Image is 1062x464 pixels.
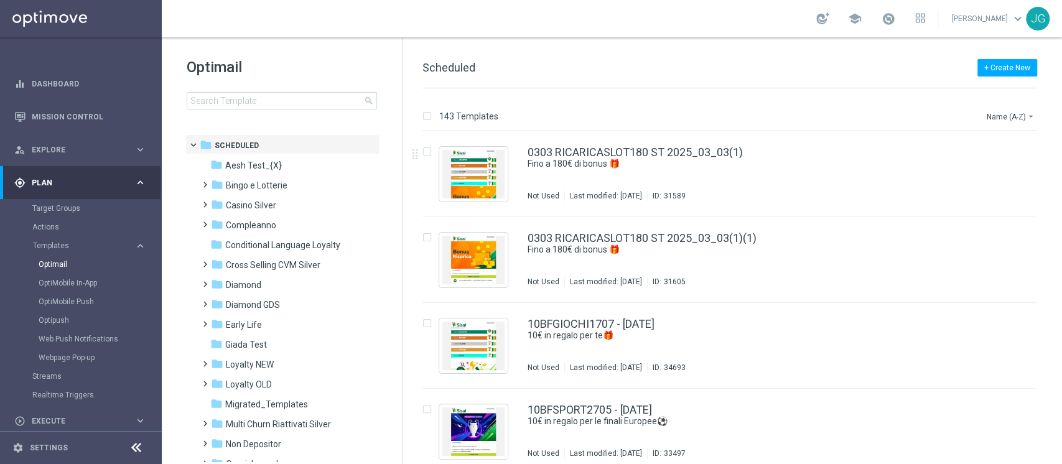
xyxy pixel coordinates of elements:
span: Migrated_Templates [225,399,308,410]
a: 10€ in regalo per le finali Europee⚽ [528,415,955,427]
div: Not Used [528,448,559,458]
span: Casino Silver [226,200,276,211]
button: play_circle_outline Execute keyboard_arrow_right [14,416,147,426]
div: Explore [14,144,134,155]
span: search [364,96,374,106]
div: Last modified: [DATE] [565,191,647,201]
a: 10€ in regalo per te🎁 [528,330,955,341]
a: Fino a 180€ di bonus 🎁​ [528,244,955,256]
i: folder [210,238,223,251]
div: OptiMobile In-App [39,274,161,292]
i: folder [211,198,223,211]
a: Target Groups [32,203,129,213]
i: folder [210,397,223,410]
i: folder [211,437,223,450]
div: ID: [647,191,686,201]
img: 34693.jpeg [442,322,505,370]
div: Templates [33,242,134,249]
a: Mission Control [32,100,146,133]
i: folder [211,298,223,310]
div: Target Groups [32,199,161,218]
i: keyboard_arrow_right [134,240,146,252]
a: Webpage Pop-up [39,353,129,363]
div: Fino a 180€ di bonus 🎁​ [528,244,984,256]
img: 31589.jpeg [442,150,505,198]
span: Diamond [226,279,261,290]
i: settings [12,442,24,453]
div: Last modified: [DATE] [565,448,647,458]
div: 31589 [664,191,686,201]
div: Execute [14,415,134,427]
span: Early Life [226,319,262,330]
div: Mission Control [14,100,146,133]
i: gps_fixed [14,177,26,188]
button: Templates keyboard_arrow_right [32,241,147,251]
i: folder [211,179,223,191]
span: Bingo e Lotterie [226,180,287,191]
span: Explore [32,146,134,154]
p: 143 Templates [439,111,498,122]
i: keyboard_arrow_right [134,144,146,155]
div: 31605 [664,277,686,287]
a: Settings [30,444,68,452]
div: Press SPACE to select this row. [410,217,1060,303]
div: 10€ in regalo per te🎁 [528,330,984,341]
div: OptiMobile Push [39,292,161,311]
div: Dashboard [14,67,146,100]
i: play_circle_outline [14,415,26,427]
img: 33497.jpeg [442,407,505,456]
a: Dashboard [32,67,146,100]
div: Not Used [528,363,559,373]
div: Templates [32,236,161,367]
span: Aesh Test_{X} [225,160,282,171]
div: Realtime Triggers [32,386,161,404]
i: folder [210,338,223,350]
i: folder [211,417,223,430]
a: Actions [32,222,129,232]
a: Optipush [39,315,129,325]
span: Conditional Language Loyalty [225,239,340,251]
div: Not Used [528,191,559,201]
div: Press SPACE to select this row. [410,131,1060,217]
div: Fino a 180€ di bonus 🎁​ [528,158,984,170]
span: Loyalty OLD [226,379,272,390]
button: + Create New [977,59,1037,77]
i: folder [210,159,223,171]
div: ID: [647,448,686,458]
button: equalizer Dashboard [14,79,147,89]
div: Webpage Pop-up [39,348,161,367]
a: 0303 RICARICASLOT180 ST 2025_03_03(1)(1) [528,233,757,244]
i: arrow_drop_down [1026,111,1036,121]
a: 10BFGIOCHI1707 - [DATE] [528,318,654,330]
div: ID: [647,363,686,373]
span: Plan [32,179,134,187]
div: Optipush [39,311,161,330]
span: Non Depositor [226,438,281,450]
div: 33497 [664,448,686,458]
span: Cross Selling CVM Silver [226,259,320,271]
i: folder [211,378,223,390]
div: 34693 [664,363,686,373]
span: Execute [32,417,134,425]
span: Loyalty NEW [226,359,274,370]
img: 31605.jpeg [442,236,505,284]
i: folder [211,318,223,330]
a: 10BFSPORT2705 - [DATE] [528,404,652,415]
a: Optimail [39,259,129,269]
button: gps_fixed Plan keyboard_arrow_right [14,178,147,188]
div: JG [1026,7,1050,30]
span: school [848,12,862,26]
a: Streams [32,371,129,381]
span: Scheduled [422,61,475,74]
span: Diamond GDS [226,299,280,310]
i: keyboard_arrow_right [134,415,146,427]
i: person_search [14,144,26,155]
a: OptiMobile Push [39,297,129,307]
button: Mission Control [14,112,147,122]
i: equalizer [14,78,26,90]
i: folder [211,218,223,231]
div: Actions [32,218,161,236]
